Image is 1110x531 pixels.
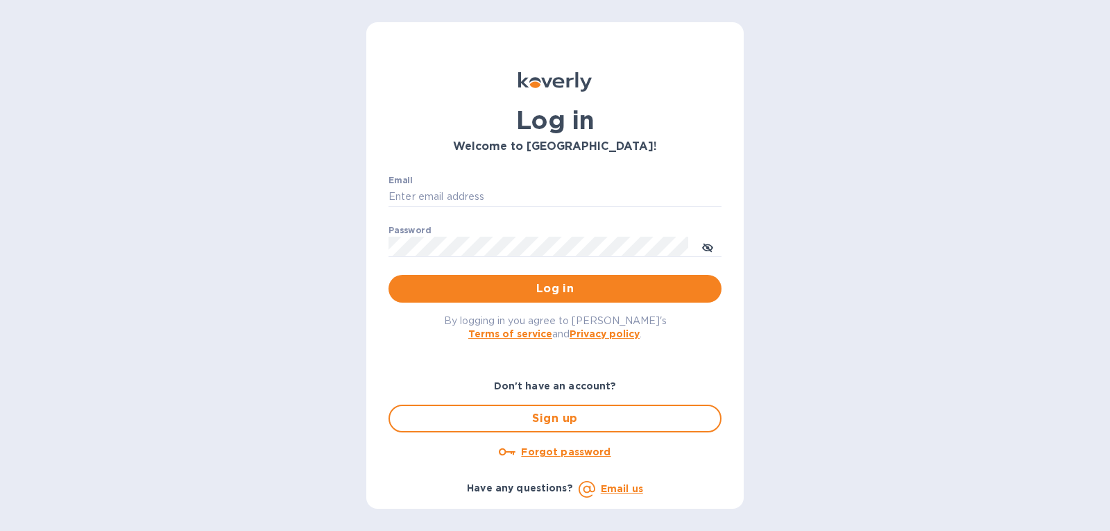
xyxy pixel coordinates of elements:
[518,72,592,92] img: Koverly
[388,405,721,432] button: Sign up
[388,106,721,135] h1: Log in
[694,233,721,260] button: toggle password visibility
[521,446,610,457] u: Forgot password
[468,328,552,339] a: Terms of service
[570,328,640,339] a: Privacy policy
[388,176,413,185] label: Email
[401,410,709,427] span: Sign up
[388,226,431,235] label: Password
[400,280,710,297] span: Log in
[494,380,617,391] b: Don't have an account?
[388,275,721,303] button: Log in
[388,140,721,153] h3: Welcome to [GEOGRAPHIC_DATA]!
[444,315,667,339] span: By logging in you agree to [PERSON_NAME]'s and .
[601,483,643,494] a: Email us
[388,187,721,208] input: Enter email address
[467,482,573,494] b: Have any questions?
